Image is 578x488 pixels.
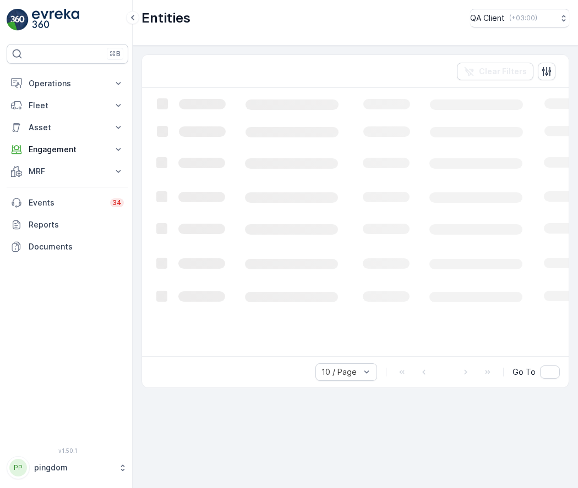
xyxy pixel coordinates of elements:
[7,447,128,454] span: v 1.50.1
[509,14,537,23] p: ( +03:00 )
[29,166,106,177] p: MRF
[9,459,27,476] div: PP
[7,456,128,479] button: PPpingdom
[110,49,121,58] p: ⌘B
[34,462,113,473] p: pingdom
[29,78,106,89] p: Operations
[7,192,128,214] a: Events34
[29,100,106,111] p: Fleet
[7,73,128,95] button: Operations
[457,63,533,80] button: Clear Filters
[32,9,79,31] img: logo_light-DOdMpM7g.png
[7,9,29,31] img: logo
[29,122,106,133] p: Asset
[141,9,190,27] p: Entities
[7,160,128,182] button: MRF
[470,13,505,24] p: QA Client
[7,117,128,138] button: Asset
[479,66,527,77] p: Clear Filters
[29,197,103,208] p: Events
[7,138,128,160] button: Engagement
[7,236,128,258] a: Documents
[29,144,106,155] p: Engagement
[512,367,536,378] span: Go To
[29,241,124,252] p: Documents
[7,95,128,117] button: Fleet
[29,219,124,230] p: Reports
[470,9,569,27] button: QA Client(+03:00)
[7,214,128,236] a: Reports
[112,198,122,207] p: 34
